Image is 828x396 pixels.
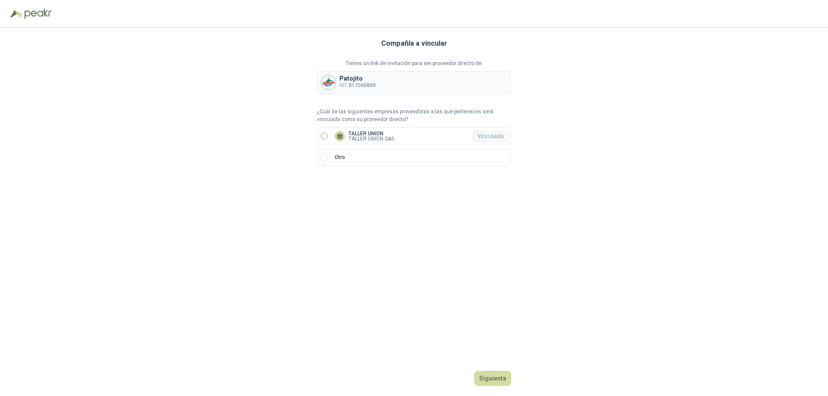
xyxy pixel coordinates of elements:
img: Logo [10,9,22,18]
p: ¿Cuál de las siguientes empresas proveedoras a las que perteneces será vinculada como su proveedo... [317,108,511,124]
p: TALLER UNION [348,131,394,136]
img: Peakr [24,9,52,19]
p: Otro [335,153,345,162]
p: Tienes un link de invitación para ser proveedor directo de: [317,59,511,68]
p: NIT [339,81,376,90]
div: Vinculada [473,131,508,141]
h3: Compañía a vincular [381,38,447,49]
p: TALLER UNION SAS [348,136,394,141]
button: Siguiente [474,371,511,386]
b: 817000809 [348,82,376,88]
p: Patojito [339,75,376,81]
img: Company Logo [321,75,336,90]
